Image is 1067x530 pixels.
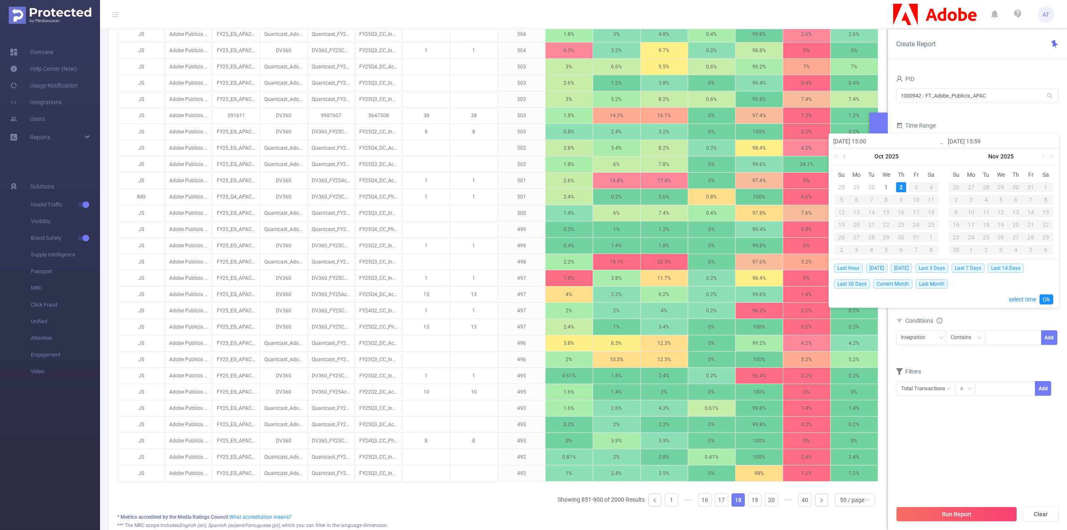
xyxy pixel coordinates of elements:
[10,77,78,94] a: Usage Notification
[960,382,969,395] div: ≥
[924,231,939,244] td: November 1, 2025
[403,124,450,140] p: 8
[1039,294,1053,304] a: Ok
[909,193,924,206] td: October 10, 2025
[896,122,936,129] span: Time Range
[355,91,402,107] p: FY25Q3_CC_Individual_CCPRO_sg_en_MichaelLim-UpsellV1-CCLO_AN_728x90_NA_NA.gif [5457834]
[783,75,830,91] p: 0.4%
[901,331,931,344] div: Integration
[1023,193,1038,206] td: November 7, 2025
[30,134,50,141] span: Reports
[593,124,640,140] p: 2.4%
[260,108,307,123] p: DV360
[994,244,1009,256] td: December 3, 2025
[736,108,783,123] p: 97.4%
[165,59,212,75] p: Adobe Publicis APAC [27142]
[648,493,661,507] li: Previous Page
[783,124,830,140] p: 0.2%
[498,156,545,172] p: 502
[879,193,894,206] td: October 8, 2025
[165,124,212,140] p: Adobe Publicis APAC [27142]
[213,43,260,58] p: FY25_EG_APAC_Creative_CCM_Acquisition_Buy_NA_P36036_DV360-CCLO [285474]
[736,59,783,75] p: 99.2%
[964,219,979,231] td: November 17, 2025
[979,231,994,244] td: November 25, 2025
[748,493,761,507] li: 19
[1008,219,1023,231] td: November 20, 2025
[949,244,964,256] td: November 30, 2025
[641,124,688,140] p: 3.2%
[1008,206,1023,219] td: November 13, 2025
[1035,381,1051,396] button: Add
[849,168,864,181] th: Mon
[924,168,939,181] th: Sat
[698,493,711,507] li: 16
[593,108,640,123] p: 14.3%
[852,182,862,192] div: 29
[1038,231,1053,244] td: November 29, 2025
[308,43,355,58] p: DV360_FY25CCPro_RTR_SiteVisitors_IN_DSK_BAN_300x600_NA_NA_ROI_NA [9778287]
[9,7,91,24] img: Protected Media
[867,182,877,192] div: 30
[783,26,830,42] p: 2.6%
[1023,219,1038,231] td: November 21, 2025
[498,75,545,91] p: 503
[546,124,593,140] p: 0.8%
[355,43,402,58] p: FY25Q3_CC_Individual_CCPRO_in_en_QualityComprehensiveV2-CCLO_ST_300x600_NA_NA.jpg [5471225]
[949,181,964,193] td: October 26, 2025
[260,59,307,75] p: Quantcast_AdobeDyn
[987,148,999,165] a: Nov
[641,43,688,58] p: 9.7%
[546,108,593,123] p: 1.8%
[1023,244,1038,256] td: December 5, 2025
[1009,291,1036,307] a: select time
[909,244,924,256] td: November 7, 2025
[213,26,260,42] p: FY25_EG_APAC_Creative_CCM_Acquisition_Buy_NA_P36036_Quantcast-CCLO [285460]
[641,156,688,172] p: 7.8%
[964,168,979,181] th: Mon
[593,156,640,172] p: 6%
[260,26,307,42] p: Quantcast_AdobeDyn
[849,193,864,206] td: October 6, 2025
[681,493,695,507] span: •••
[849,231,864,244] td: October 27, 2025
[546,156,593,172] p: 1.8%
[949,168,964,181] th: Sun
[118,140,165,156] p: JS
[894,244,909,256] td: November 6, 2025
[832,148,843,165] a: Last year (Control + left)
[834,206,849,219] td: October 12, 2025
[31,313,100,330] span: Unified
[355,59,402,75] p: FY25Q4_DC_AcrobatDC_AcrobatStudio_my_en_DTWA-AcrobatStudio-DCDisplayKV1_ST_300x250_NA_ROI.png [55...
[593,43,640,58] p: 3.2%
[688,26,735,42] p: 0.4%
[815,493,828,507] li: Next Page
[909,181,924,193] td: October 3, 2025
[894,231,909,244] td: October 30, 2025
[118,26,165,42] p: JS
[831,108,878,123] p: 1.2%
[896,75,914,82] span: PID
[498,26,545,42] p: 504
[783,59,830,75] p: 7%
[841,148,849,165] a: Previous month (PageUp)
[450,124,497,140] p: 8
[894,181,909,193] td: October 2, 2025
[229,514,291,520] a: What accreditation means?
[118,59,165,75] p: JS
[118,43,165,58] p: JS
[546,59,593,75] p: 3%
[979,206,994,219] td: November 11, 2025
[979,181,994,193] td: October 28, 2025
[1008,181,1023,193] td: October 30, 2025
[924,181,939,193] td: October 4, 2025
[831,75,878,91] p: 0.4%
[308,140,355,156] p: Quantcast_FY25Acrobat_LAL_DC-Convertors_AU_DSK_BAN_728x90 [9119120]
[10,60,77,77] a: Help Center (New)
[593,75,640,91] p: 1.2%
[681,493,695,507] li: Previous 5 Pages
[864,193,879,206] td: October 7, 2025
[840,494,864,506] div: 50 / page
[1044,148,1055,165] a: Next year (Control + right)
[951,331,977,344] div: Contains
